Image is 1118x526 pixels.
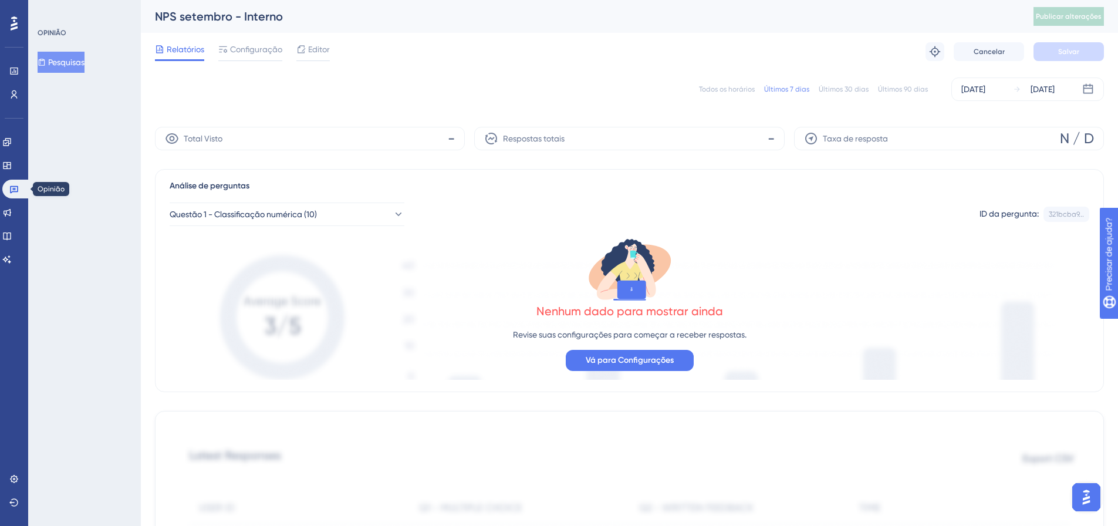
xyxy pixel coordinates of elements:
button: Pesquisas [38,52,85,73]
font: 321bcba9... [1049,210,1084,218]
font: Editor [308,45,330,54]
font: Taxa de resposta [823,134,888,143]
font: Configuração [230,45,282,54]
font: Questão 1 - Classificação numérica (10) [170,210,317,219]
font: NPS setembro - Interno [155,9,283,23]
font: [DATE] [961,85,985,94]
font: Nenhum dado para mostrar ainda [536,304,723,318]
font: Todos os horários [699,85,755,93]
font: - [448,130,455,147]
font: Análise de perguntas [170,181,249,191]
button: Vá para Configurações [566,350,694,371]
font: OPINIÃO [38,29,66,37]
font: Publicar alterações [1036,12,1102,21]
font: N / D [1060,130,1094,147]
iframe: Iniciador do Assistente de IA do UserGuiding [1069,480,1104,515]
button: Salvar [1033,42,1104,61]
font: Últimos 7 dias [764,85,809,93]
font: Relatórios [167,45,204,54]
button: Cancelar [954,42,1024,61]
font: Salvar [1058,48,1079,56]
button: Publicar alterações [1033,7,1104,26]
font: Total Visto [184,134,222,143]
font: Precisar de ajuda? [28,5,101,14]
font: Últimos 90 dias [878,85,928,93]
font: - [768,130,775,147]
button: Questão 1 - Classificação numérica (10) [170,203,404,226]
font: Últimos 30 dias [819,85,869,93]
font: ID da pergunta: [979,209,1039,218]
font: Vá para Configurações [586,355,674,365]
font: Pesquisas [48,58,85,67]
font: Cancelar [974,48,1005,56]
font: Respostas totais [503,134,565,143]
font: Revise suas configurações para começar a receber respostas. [513,330,747,339]
font: [DATE] [1031,85,1055,94]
